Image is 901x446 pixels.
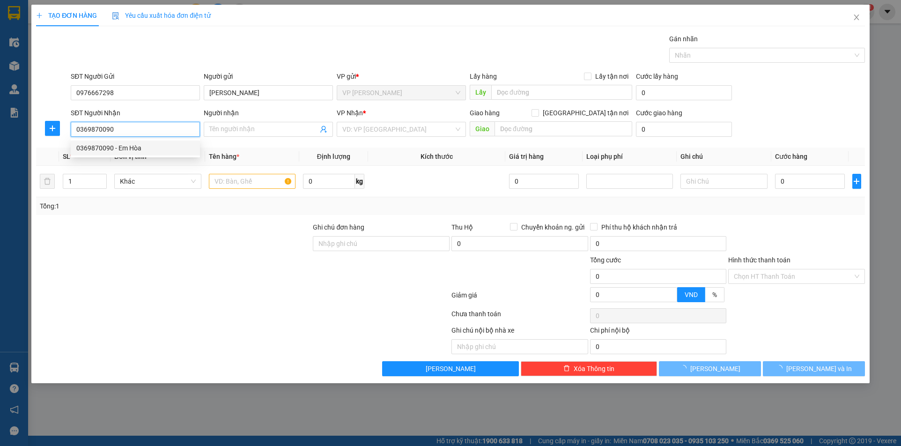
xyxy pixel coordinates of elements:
span: Thu Hộ [451,223,473,231]
div: 0369870090 - Em Hòa [71,141,200,156]
span: [PERSON_NAME] [690,364,740,374]
span: kg [355,174,364,189]
th: Loại phụ phí [583,148,677,166]
div: Chưa thanh toán [450,309,589,325]
input: Cước lấy hàng [636,85,732,100]
div: Người gửi [204,71,333,82]
div: 0369870090 - Em Hòa [76,143,194,153]
span: Yêu cầu xuất hóa đơn điện tử [112,12,211,19]
span: Tổng cước [590,256,621,264]
span: plus [853,178,861,185]
label: Hình thức thanh toán [728,256,790,264]
span: % [712,291,717,298]
span: loading [776,365,786,372]
div: Ghi chú nội bộ nhà xe [451,325,588,339]
span: loading [680,365,690,372]
button: plus [852,174,861,189]
span: Giao hàng [470,109,500,117]
label: Gán nhãn [669,35,698,43]
span: SL [63,153,70,160]
span: Tên hàng [209,153,239,160]
button: [PERSON_NAME] [659,361,761,376]
span: user-add [320,126,327,133]
span: Lấy hàng [470,73,497,80]
input: Cước giao hàng [636,122,732,137]
span: close [853,14,860,21]
span: VP Nghi Xuân [342,86,460,100]
input: Nhập ghi chú [451,339,588,354]
div: Người nhận [204,108,333,118]
span: TẠO ĐƠN HÀNG [36,12,97,19]
span: Cước hàng [775,153,807,160]
input: Dọc đường [491,85,632,100]
span: VP Nhận [337,109,363,117]
span: Xóa Thông tin [574,364,614,374]
div: Giảm giá [450,290,589,306]
button: deleteXóa Thông tin [521,361,657,376]
input: 0 [509,174,579,189]
button: Close [843,5,870,31]
span: Giao [470,121,495,136]
button: [PERSON_NAME] và In [763,361,865,376]
div: Tổng: 1 [40,201,347,211]
div: SĐT Người Gửi [71,71,200,82]
th: Ghi chú [677,148,771,166]
span: Định lượng [317,153,350,160]
input: Ghi chú đơn hàng [313,236,450,251]
label: Cước giao hàng [636,109,682,117]
span: Lấy [470,85,491,100]
span: plus [36,12,43,19]
span: Phí thu hộ khách nhận trả [598,222,681,232]
input: Ghi Chú [680,174,768,189]
input: Dọc đường [495,121,632,136]
input: VD: Bàn, Ghế [209,174,296,189]
span: [PERSON_NAME] [426,364,476,374]
span: Chuyển khoản ng. gửi [517,222,588,232]
label: Cước lấy hàng [636,73,678,80]
button: delete [40,174,55,189]
div: SĐT Người Nhận [71,108,200,118]
span: [PERSON_NAME] và In [786,364,852,374]
span: Giá trị hàng [509,153,544,160]
span: plus [45,125,59,132]
span: VND [685,291,698,298]
img: icon [112,12,119,20]
div: Chi phí nội bộ [590,325,727,339]
label: Ghi chú đơn hàng [313,223,364,231]
div: VP gửi [337,71,466,82]
span: Kích thước [421,153,453,160]
span: Lấy tận nơi [591,71,632,82]
button: [PERSON_NAME] [382,361,519,376]
span: delete [563,365,570,372]
button: plus [45,121,60,136]
span: Khác [120,174,196,188]
span: [GEOGRAPHIC_DATA] tận nơi [539,108,632,118]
